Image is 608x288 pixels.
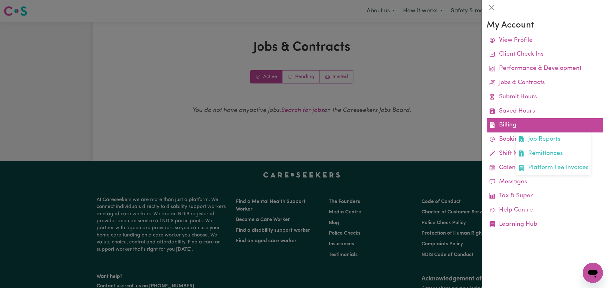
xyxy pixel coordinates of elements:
[487,161,603,175] a: Calendar
[487,34,603,48] a: View Profile
[487,118,603,132] a: BillingJob ReportsRemittancesPlatform Fee Invoices
[487,147,603,161] a: Shift Notes
[487,132,603,147] a: Bookings
[487,218,603,232] a: Learning Hub
[516,161,591,175] a: Platform Fee Invoices
[487,76,603,90] a: Jobs & Contracts
[516,147,591,161] a: Remittances
[487,47,603,62] a: Client Check Ins
[516,132,591,147] a: Job Reports
[487,175,603,189] a: Messages
[487,203,603,218] a: Help Centre
[487,104,603,119] a: Saved Hours
[487,189,603,203] a: Tax & Super
[487,90,603,104] a: Submit Hours
[583,263,603,283] iframe: Button to launch messaging window
[487,20,603,31] h3: My Account
[487,3,497,13] button: Close
[487,62,603,76] a: Performance & Development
